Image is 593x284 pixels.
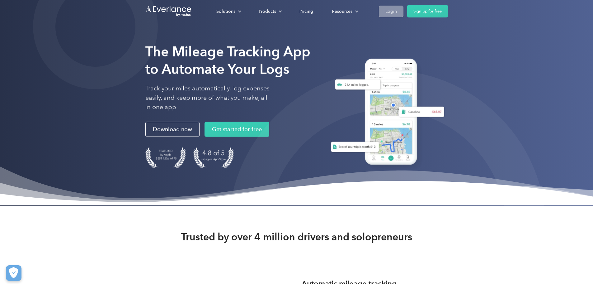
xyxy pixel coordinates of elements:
[259,7,276,15] div: Products
[205,122,269,137] a: Get started for free
[332,7,352,15] div: Resources
[407,5,448,17] a: Sign up for free
[210,6,246,17] div: Solutions
[326,6,363,17] div: Resources
[385,7,397,15] div: Login
[216,7,235,15] div: Solutions
[6,265,21,281] button: Cookies Settings
[379,6,403,17] a: Login
[293,6,319,17] a: Pricing
[299,7,313,15] div: Pricing
[145,43,310,77] strong: The Mileage Tracking App to Automate Your Logs
[145,84,270,112] p: Track your miles automatically, log expenses easily, and keep more of what you make, all in one app
[323,54,448,172] img: Everlance, mileage tracker app, expense tracking app
[252,6,287,17] div: Products
[145,147,186,168] img: Badge for Featured by Apple Best New Apps
[181,231,412,243] strong: Trusted by over 4 million drivers and solopreneurs
[193,147,234,168] img: 4.9 out of 5 stars on the app store
[145,122,200,137] a: Download now
[145,5,192,17] a: Go to homepage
